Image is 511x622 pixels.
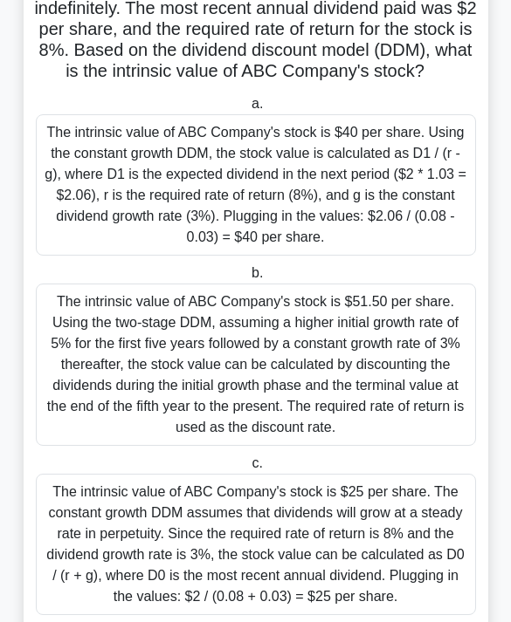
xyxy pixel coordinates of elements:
[36,114,476,256] div: The intrinsic value of ABC Company's stock is $40 per share. Using the constant growth DDM, the s...
[36,474,476,615] div: The intrinsic value of ABC Company's stock is $25 per share. The constant growth DDM assumes that...
[252,455,263,470] span: c.
[252,265,263,280] span: b.
[36,284,476,446] div: The intrinsic value of ABC Company's stock is $51.50 per share. Using the two-stage DDM, assuming...
[252,96,263,111] span: a.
